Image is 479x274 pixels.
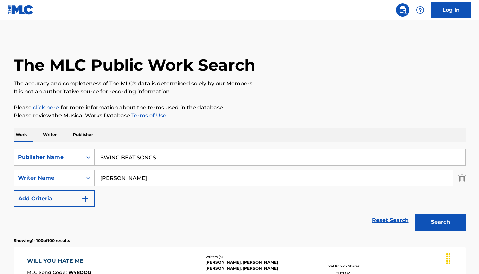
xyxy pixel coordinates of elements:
img: MLC Logo [8,5,34,15]
div: Publisher Name [18,153,78,161]
div: Writers ( 3 ) [205,254,306,259]
p: The accuracy and completeness of The MLC's data is determined solely by our Members. [14,80,466,88]
a: Public Search [396,3,409,17]
p: Publisher [71,128,95,142]
a: Log In [431,2,471,18]
p: Work [14,128,29,142]
div: Drag [443,249,454,269]
img: Delete Criterion [458,170,466,186]
div: WILL YOU HATE ME [27,257,91,265]
p: It is not an authoritative source for recording information. [14,88,466,96]
div: Help [413,3,427,17]
button: Add Criteria [14,190,95,207]
a: Terms of Use [130,112,166,119]
img: 9d2ae6d4665cec9f34b9.svg [81,195,89,203]
div: Writer Name [18,174,78,182]
iframe: Chat Widget [446,242,479,274]
p: Please review the Musical Works Database [14,112,466,120]
form: Search Form [14,149,466,234]
img: help [416,6,424,14]
h1: The MLC Public Work Search [14,55,255,75]
div: [PERSON_NAME], [PERSON_NAME] [PERSON_NAME], [PERSON_NAME] [205,259,306,271]
p: Please for more information about the terms used in the database. [14,104,466,112]
p: Writer [41,128,59,142]
p: Showing 1 - 100 of 100 results [14,238,70,244]
a: click here [33,104,59,111]
a: Reset Search [369,213,412,228]
button: Search [415,214,466,231]
img: search [399,6,407,14]
p: Total Known Shares: [326,264,362,269]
